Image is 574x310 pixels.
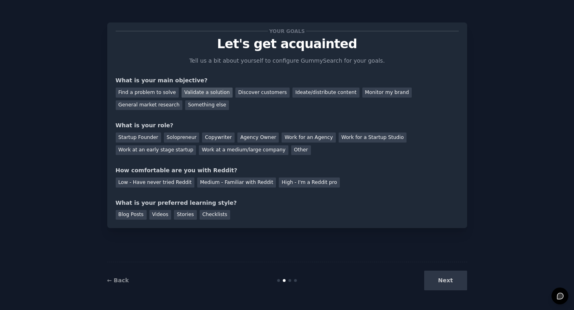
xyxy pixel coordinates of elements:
a: ← Back [107,277,129,283]
div: Copywriter [202,133,235,143]
div: Discover customers [235,88,290,98]
div: Monitor my brand [362,88,412,98]
div: Validate a solution [182,88,233,98]
div: What is your preferred learning style? [116,199,459,207]
div: Find a problem to solve [116,88,179,98]
p: Tell us a bit about yourself to configure GummySearch for your goals. [186,57,388,65]
div: Solopreneur [164,133,199,143]
div: What is your main objective? [116,76,459,85]
div: Medium - Familiar with Reddit [197,177,276,188]
div: Work at a medium/large company [199,145,288,155]
span: Your goals [268,27,306,35]
div: Blog Posts [116,210,147,220]
div: Checklists [200,210,230,220]
div: Low - Have never tried Reddit [116,177,194,188]
div: How comfortable are you with Reddit? [116,166,459,175]
div: Work for a Startup Studio [339,133,406,143]
div: Work at an early stage startup [116,145,196,155]
div: High - I'm a Reddit pro [279,177,340,188]
div: Agency Owner [237,133,279,143]
div: General market research [116,100,183,110]
div: Something else [185,100,229,110]
p: Let's get acquainted [116,37,459,51]
div: Startup Founder [116,133,161,143]
div: What is your role? [116,121,459,130]
div: Videos [149,210,172,220]
div: Work for an Agency [282,133,335,143]
div: Other [291,145,311,155]
div: Stories [174,210,196,220]
div: Ideate/distribute content [292,88,359,98]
